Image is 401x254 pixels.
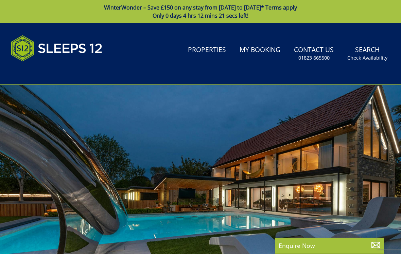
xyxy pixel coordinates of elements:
iframe: Customer reviews powered by Trustpilot [7,69,79,75]
a: SearchCheck Availability [345,43,390,65]
p: Enquire Now [279,241,381,250]
small: 01823 665500 [298,54,330,61]
small: Check Availability [347,54,387,61]
a: Properties [185,43,229,58]
a: My Booking [237,43,283,58]
a: Contact Us01823 665500 [291,43,336,65]
span: Only 0 days 4 hrs 12 mins 21 secs left! [153,12,248,19]
img: Sleeps 12 [11,31,103,65]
